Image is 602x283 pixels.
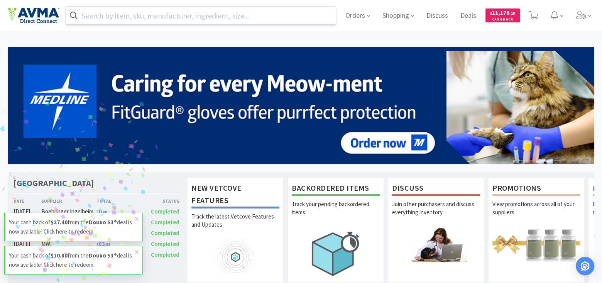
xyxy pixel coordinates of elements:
span: 11,176 [490,9,515,16]
span: Completed [151,251,179,258]
span: 0 [96,208,107,215]
span: Completed [151,219,179,226]
a: New Vetcove FeaturesTrack the latest Vetcove Features and Updates [187,178,284,283]
span: . 25 [509,11,515,16]
p: Your cash back of from the deal is now available! Click here to redeem. [9,218,135,236]
img: hero_promotions.png [492,227,580,262]
h1: [GEOGRAPHIC_DATA] [14,178,94,189]
div: Boehringer Ingelheim [41,207,96,216]
a: $11,176.25Cash Back [485,5,520,26]
div: Date [14,197,41,205]
a: PromotionsView promotions across all of your suppliers [488,178,585,283]
a: DiscussJoin other purchasers and discuss everything inventory [388,178,484,283]
a: Backordered ItemsTrack your pending backordered items [287,178,384,283]
span: . 00 [102,210,107,215]
span: $ [96,210,99,215]
strong: Douxo S3® [89,252,117,259]
span: Cash Back [490,17,515,22]
input: Search by item, sku, manufacturer, ingredient, size... [66,7,336,24]
div: Open Intercom Messenger [576,257,594,275]
p: Track your pending backordered items [292,200,380,227]
h1: Discuss [392,182,480,196]
img: hero_discuss.png [392,227,480,262]
img: 5b85490d2c9a43ef9873369d65f5cc4c_481.png [8,47,594,164]
strong: $27.40 [51,219,68,226]
a: [DATE]Boehringer Ingelheim$0.00Completed [14,207,179,216]
p: View promotions across all of your suppliers [492,200,580,227]
img: e4e33dab9f054f5782a47901c742baa9_102.png [8,7,59,24]
strong: $10.80 [51,252,68,259]
h1: New Vetcove Features [191,182,279,208]
div: Supplier [41,197,96,205]
span: Completed [151,208,179,215]
img: hero_backorders.png [292,227,380,280]
a: Deals [457,12,479,19]
a: Discuss [423,12,451,19]
p: Track the latest Vetcove Features and Updates [191,212,279,239]
h1: Backordered Items [292,182,380,196]
p: Join other purchasers and discuss everything inventory [392,200,480,227]
div: Status [138,197,179,205]
strong: Douxo S3® [89,219,117,226]
h1: Promotions [492,182,580,196]
div: Total [96,197,138,205]
span: $ [490,11,492,16]
span: Completed [151,229,179,237]
p: Your cash back of from the deal is now available! Click here to redeem. [9,251,135,269]
img: hero_feature_roadmap.png [191,239,279,275]
div: [DATE] [14,207,41,216]
span: Completed [151,240,179,247]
